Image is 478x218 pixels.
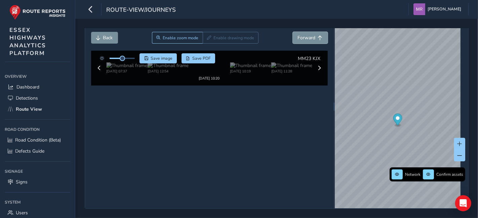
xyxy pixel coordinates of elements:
[106,69,147,74] div: [DATE] 07:37
[436,172,463,177] span: Confirm assets
[199,76,220,81] div: [DATE] 10:20
[152,32,203,44] button: Zoom
[199,55,217,74] img: Thumbnail frame
[103,35,113,41] span: Back
[5,71,70,81] div: Overview
[230,69,271,74] div: [DATE] 10:19
[16,179,28,185] span: Signs
[151,56,172,61] span: Save image
[413,3,464,15] button: [PERSON_NAME]
[5,146,70,157] a: Defects Guide
[9,5,66,20] img: rr logo
[5,104,70,115] a: Route View
[16,106,42,112] span: Route View
[106,62,147,69] img: Thumbnail frame
[148,62,189,69] img: Thumbnail frame
[298,35,316,41] span: Forward
[455,195,471,211] div: Open Intercom Messenger
[106,6,176,15] span: route-view/journeys
[298,55,321,62] span: MM23 KJX
[5,81,70,93] a: Dashboard
[16,95,38,101] span: Detections
[413,3,425,15] img: diamond-layout
[182,53,215,63] button: PDF
[271,69,312,74] div: [DATE] 11:28
[192,56,211,61] span: Save PDF
[15,148,44,154] span: Defects Guide
[140,53,177,63] button: Save
[148,69,189,74] div: [DATE] 12:54
[271,62,312,69] img: Thumbnail frame
[15,137,61,143] span: Road Condition (Beta)
[5,134,70,146] a: Road Condition (Beta)
[91,32,118,44] button: Back
[5,166,70,176] div: Signage
[16,210,28,216] span: Users
[9,26,46,57] span: ESSEX HIGHWAYS ANALYTICS PLATFORM
[393,114,402,127] div: Map marker
[163,35,198,41] span: Enable zoom mode
[428,3,461,15] span: [PERSON_NAME]
[5,176,70,187] a: Signs
[230,62,271,69] img: Thumbnail frame
[405,172,421,177] span: Network
[5,93,70,104] a: Detections
[5,197,70,207] div: System
[16,84,39,90] span: Dashboard
[293,32,328,44] button: Forward
[5,124,70,134] div: Road Condition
